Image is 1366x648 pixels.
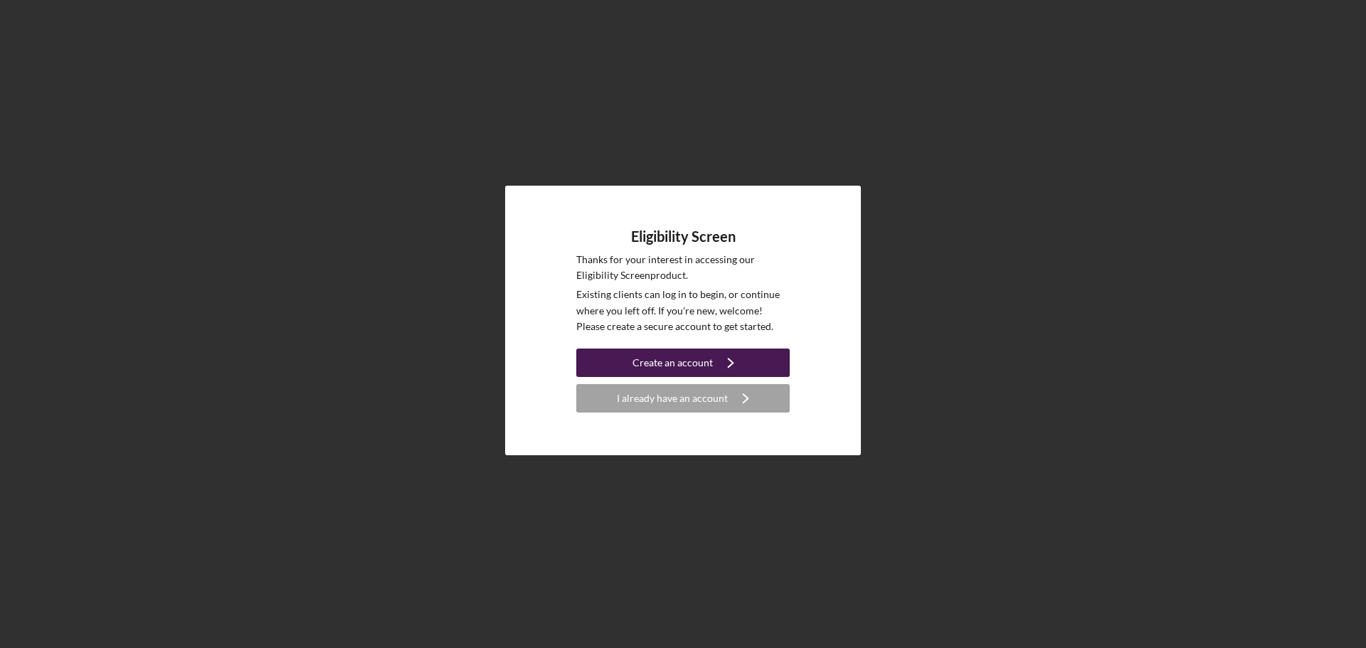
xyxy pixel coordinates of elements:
[632,349,713,377] div: Create an account
[576,252,790,284] p: Thanks for your interest in accessing our Eligibility Screen product.
[576,349,790,377] button: Create an account
[576,384,790,413] button: I already have an account
[576,349,790,381] a: Create an account
[576,287,790,334] p: Existing clients can log in to begin, or continue where you left off. If you're new, welcome! Ple...
[631,228,736,245] h4: Eligibility Screen
[617,384,728,413] div: I already have an account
